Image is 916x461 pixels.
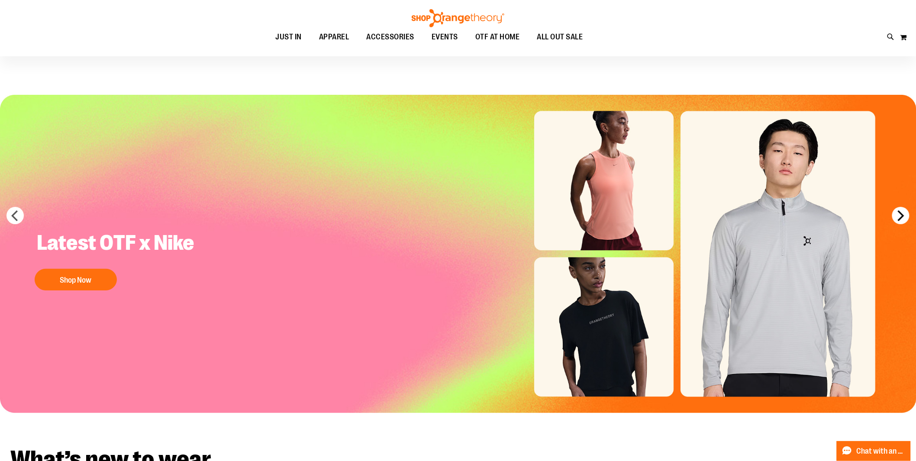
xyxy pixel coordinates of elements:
button: prev [6,207,24,224]
span: JUST IN [276,27,302,47]
img: Shop Orangetheory [410,9,506,27]
button: Chat with an Expert [837,441,911,461]
h2: Latest OTF x Nike [30,223,210,264]
span: ALL OUT SALE [537,27,583,47]
button: Shop Now [35,269,117,290]
a: Latest OTF x Nike Shop Now [30,223,210,295]
span: Chat with an Expert [857,447,906,455]
button: next [892,207,910,224]
span: OTF AT HOME [475,27,520,47]
span: EVENTS [432,27,458,47]
span: APPAREL [319,27,349,47]
span: ACCESSORIES [367,27,415,47]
